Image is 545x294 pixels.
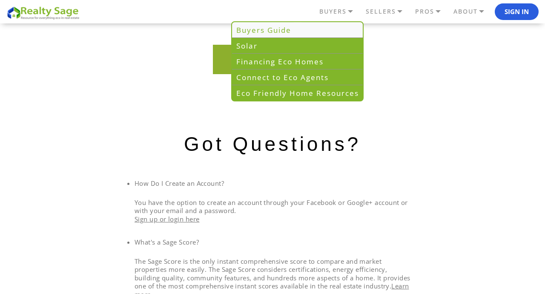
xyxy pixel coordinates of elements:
[213,81,332,85] a: Terms of Use
[495,3,539,20] button: Sign In
[232,54,363,69] a: Financing Eco Homes
[232,22,363,38] a: Buyers Guide
[232,38,363,54] a: Solar
[317,4,364,19] a: BUYERS
[135,238,410,247] div: What's a Sage Score?
[135,215,199,223] a: Sign up or login here
[6,5,83,20] img: REALTY SAGE
[232,69,363,85] a: Connect to Eco Agents
[364,4,413,19] a: SELLERS
[231,21,364,101] div: BUYERS
[43,134,502,154] div: Got Questions?
[451,4,495,19] a: ABOUT
[413,4,451,19] a: PROS
[232,85,363,101] a: Eco Friendly Home Resources
[213,45,332,74] a: Get StartedCreate or login to your account
[135,199,410,224] div: You have the option to create an account through your Facebook or Google+ account or with your em...
[135,179,410,188] div: How Do I Create an Account?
